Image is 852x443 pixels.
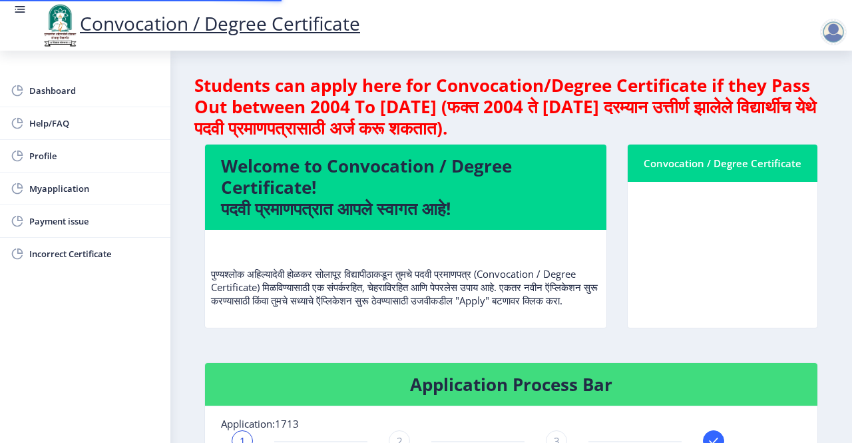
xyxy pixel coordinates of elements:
[29,148,160,164] span: Profile
[40,3,80,48] img: logo
[211,240,600,307] p: पुण्यश्लोक अहिल्यादेवी होळकर सोलापूर विद्यापीठाकडून तुमचे पदवी प्रमाणपत्र (Convocation / Degree C...
[221,417,299,430] span: Application:1713
[221,374,801,395] h4: Application Process Bar
[29,246,160,262] span: Incorrect Certificate
[644,155,801,171] div: Convocation / Degree Certificate
[221,155,590,219] h4: Welcome to Convocation / Degree Certificate! पदवी प्रमाणपत्रात आपले स्वागत आहे!
[194,75,828,139] h4: Students can apply here for Convocation/Degree Certificate if they Pass Out between 2004 To [DATE...
[29,213,160,229] span: Payment issue
[29,83,160,99] span: Dashboard
[29,115,160,131] span: Help/FAQ
[29,181,160,197] span: Myapplication
[40,11,360,36] a: Convocation / Degree Certificate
